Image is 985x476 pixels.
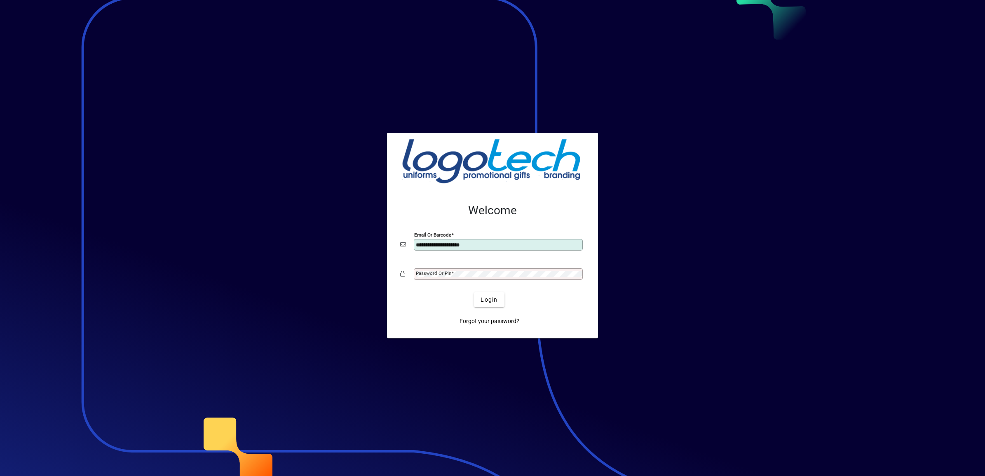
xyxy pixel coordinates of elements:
[481,295,497,304] span: Login
[474,292,504,307] button: Login
[460,317,519,326] span: Forgot your password?
[414,232,451,238] mat-label: Email or Barcode
[416,270,451,276] mat-label: Password or Pin
[456,314,523,328] a: Forgot your password?
[400,204,585,218] h2: Welcome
